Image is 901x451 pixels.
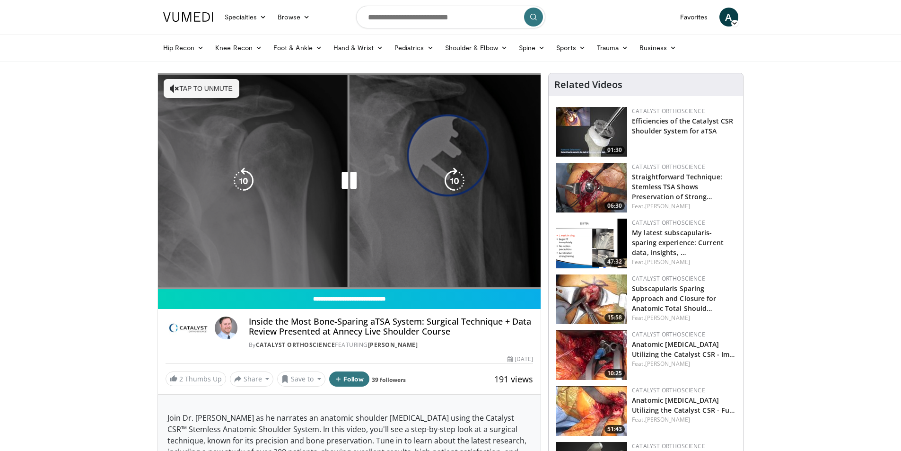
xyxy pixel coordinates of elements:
[632,219,705,227] a: Catalyst OrthoScience
[158,73,541,289] video-js: Video Player
[249,317,534,337] h4: Inside the Most Bone-Sparing aTSA System: Surgical Technique + Data Review Presented at Annecy Li...
[632,202,735,211] div: Feat.
[632,274,705,283] a: Catalyst OrthoScience
[674,8,714,27] a: Favorites
[356,6,545,28] input: Search topics, interventions
[604,202,625,210] span: 06:30
[368,341,418,349] a: [PERSON_NAME]
[645,258,690,266] a: [PERSON_NAME]
[372,376,406,384] a: 39 followers
[645,360,690,368] a: [PERSON_NAME]
[556,274,627,324] a: 15:58
[230,371,274,387] button: Share
[164,79,239,98] button: Tap to unmute
[179,374,183,383] span: 2
[632,172,722,201] a: Straightforward Technique: Stemless TSA Shows Preservation of Strong…
[210,38,268,57] a: Knee Recon
[556,386,627,436] img: 8aa19c27-61da-4dd4-8906-dc8762cfa665.150x105_q85_crop-smart_upscale.jpg
[272,8,315,27] a: Browse
[166,317,211,339] img: Catalyst OrthoScience
[556,219,627,268] a: 47:32
[645,314,690,322] a: [PERSON_NAME]
[507,355,533,363] div: [DATE]
[632,386,705,394] a: Catalyst OrthoScience
[219,8,272,27] a: Specialties
[632,340,735,359] a: Anatomic [MEDICAL_DATA] Utilizing the Catalyst CSR - Im…
[719,8,738,27] a: A
[604,257,625,266] span: 47:32
[166,371,226,386] a: 2 Thumbs Up
[157,38,210,57] a: Hip Recon
[556,330,627,380] img: aa7eca85-88b8-4ced-9dae-f514ea8abfb1.150x105_q85_crop-smart_upscale.jpg
[389,38,439,57] a: Pediatrics
[554,79,622,90] h4: Related Videos
[513,38,551,57] a: Spine
[632,416,735,424] div: Feat.
[632,163,705,171] a: Catalyst OrthoScience
[556,107,627,157] a: 01:30
[328,38,389,57] a: Hand & Wrist
[632,314,735,322] div: Feat.
[556,163,627,212] img: 9da787ca-2dfb-43c1-a0a8-351c907486d2.png.150x105_q85_crop-smart_upscale.png
[215,317,237,339] img: Avatar
[268,38,328,57] a: Foot & Ankle
[329,371,370,387] button: Follow
[556,107,627,157] img: fb133cba-ae71-4125-a373-0117bb5c96eb.150x105_q85_crop-smart_upscale.jpg
[604,369,625,378] span: 10:25
[632,116,733,135] a: Efficiencies of the Catalyst CSR Shoulder System for aTSA
[249,341,534,349] div: By FEATURING
[256,341,335,349] a: Catalyst OrthoScience
[632,396,735,415] a: Anatomic [MEDICAL_DATA] Utilizing the Catalyst CSR - Fu…
[277,371,325,387] button: Save to
[439,38,513,57] a: Shoulder & Elbow
[556,219,627,268] img: 80373a9b-554e-45fa-8df5-19b638f02d60.png.150x105_q85_crop-smart_upscale.png
[632,360,735,368] div: Feat.
[494,373,533,385] span: 191 views
[645,416,690,424] a: [PERSON_NAME]
[556,330,627,380] a: 10:25
[591,38,634,57] a: Trauma
[632,258,735,266] div: Feat.
[604,146,625,154] span: 01:30
[632,284,716,313] a: Subscapularis Sparing Approach and Closure for Anatomic Total Should…
[634,38,682,57] a: Business
[163,12,213,22] img: VuMedi Logo
[632,330,705,338] a: Catalyst OrthoScience
[556,163,627,212] a: 06:30
[556,274,627,324] img: a86a4350-9e36-4b87-ae7e-92b128bbfe68.150x105_q85_crop-smart_upscale.jpg
[604,425,625,433] span: 51:43
[645,202,690,210] a: [PERSON_NAME]
[551,38,591,57] a: Sports
[556,386,627,436] a: 51:43
[604,313,625,322] span: 15:58
[632,228,724,257] a: My latest subscapularis-sparing experience: Current data, insights, …
[632,107,705,115] a: Catalyst OrthoScience
[632,442,705,450] a: Catalyst OrthoScience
